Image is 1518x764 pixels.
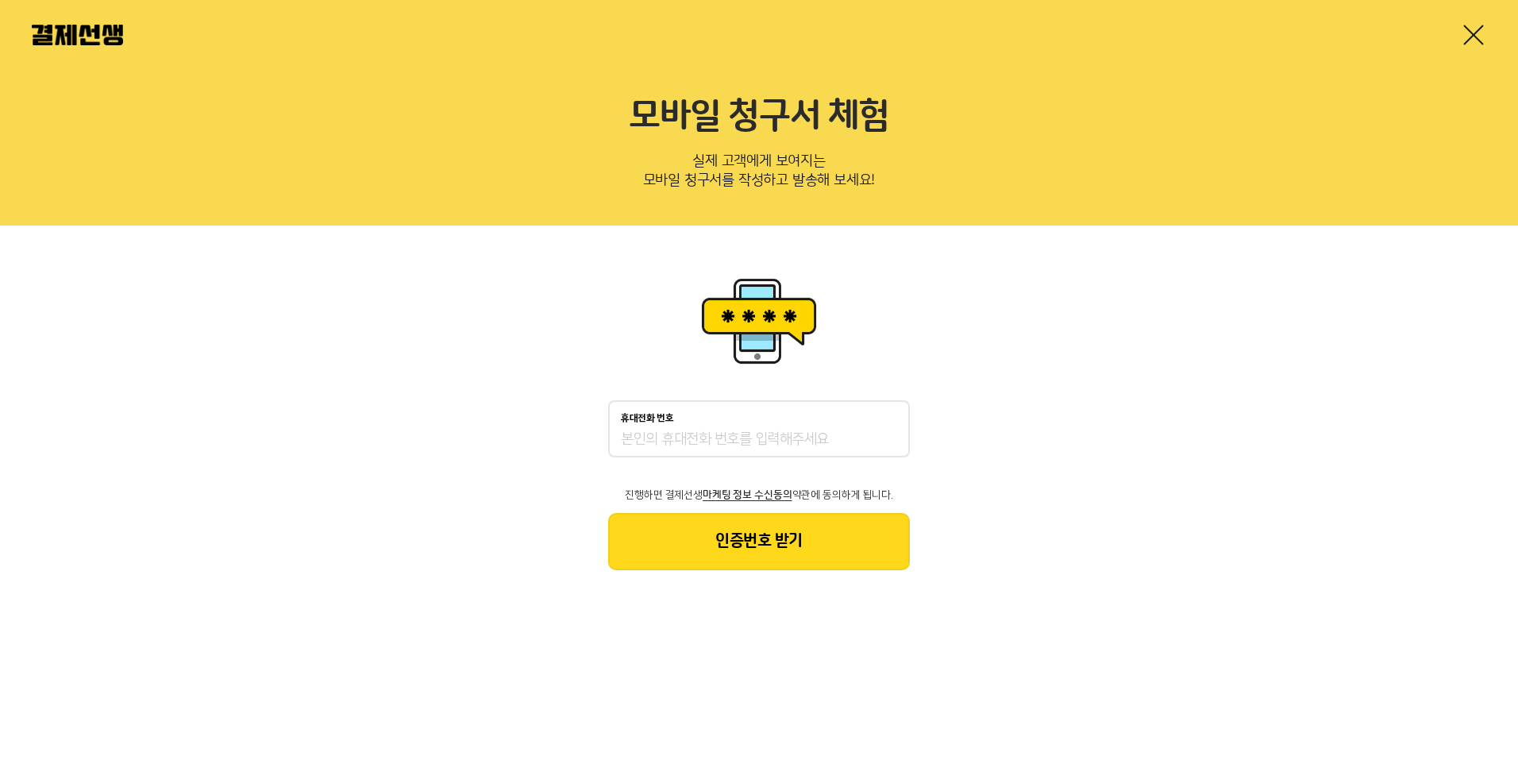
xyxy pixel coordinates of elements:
button: 인증번호 받기 [608,513,910,570]
h2: 모바일 청구서 체험 [32,95,1486,138]
img: 결제선생 [32,25,123,45]
p: 진행하면 결제선생 약관에 동의하게 됩니다. [608,489,910,500]
p: 실제 고객에게 보여지는 모바일 청구서를 작성하고 발송해 보세요! [32,148,1486,200]
input: 휴대전화 번호 [621,430,897,450]
p: 휴대전화 번호 [621,413,674,424]
span: 마케팅 정보 수신동의 [703,489,792,500]
img: 휴대폰인증 이미지 [695,273,823,368]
